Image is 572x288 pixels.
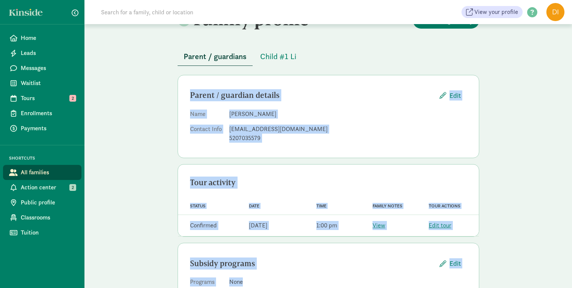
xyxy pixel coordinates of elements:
a: All families [3,165,81,180]
button: Parent / guardians [178,47,253,66]
a: Action center 2 [3,180,81,195]
span: View your profile [474,8,518,17]
span: Tour actions [429,203,460,209]
span: Waitlist [21,79,75,88]
button: Child #1 Li [254,47,302,66]
div: Parent / guardian details [190,89,434,101]
div: Tour activity [190,177,467,189]
span: Enrollments [21,109,75,118]
span: Tours [21,94,75,103]
a: Leads [3,46,81,61]
a: Tuition [3,225,81,240]
div: 5207035579 [229,134,467,143]
button: Edit [434,255,467,271]
dt: Contact Info [190,125,223,146]
button: Edit [434,87,467,104]
div: [EMAIL_ADDRESS][DOMAIN_NAME] [229,125,467,134]
span: All families [21,168,75,177]
div: None [229,277,467,286]
div: Confirmed [190,221,217,230]
span: Status [190,203,205,209]
span: Payments [21,124,75,133]
span: Home [21,34,75,43]
span: 2 [69,184,76,191]
div: [DATE] [249,221,267,230]
a: Messages [3,61,81,76]
a: Edit tour [429,221,451,229]
a: Parent / guardians [178,52,253,61]
div: Subsidy programs [190,258,434,270]
span: Parent / guardians [184,50,247,62]
span: Tuition [21,228,75,237]
a: View [373,221,385,229]
span: Edit [449,258,461,268]
div: 1:00 pm [316,221,337,230]
span: Date [249,203,259,209]
span: Public profile [21,198,75,207]
a: Enrollments [3,106,81,121]
span: 2 [69,95,76,102]
iframe: Chat Widget [534,252,572,288]
a: Child #1 Li [254,52,302,61]
input: Search for a family, child or location [97,5,308,20]
dt: Name [190,110,223,122]
span: Time [316,203,327,209]
span: Edit [449,90,461,101]
dd: [PERSON_NAME] [229,110,467,119]
span: Leads [21,49,75,58]
span: Child #1 Li [260,50,296,62]
span: Messages [21,64,75,73]
span: Action center [21,183,75,192]
a: Home [3,30,81,46]
a: Waitlist [3,76,81,91]
span: Classrooms [21,213,75,222]
span: Family notes [373,203,402,209]
h2: Family profile [178,8,327,29]
a: View your profile [462,6,523,18]
a: Public profile [3,195,81,210]
a: Payments [3,121,81,136]
a: Classrooms [3,210,81,225]
a: Tours 2 [3,91,81,106]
